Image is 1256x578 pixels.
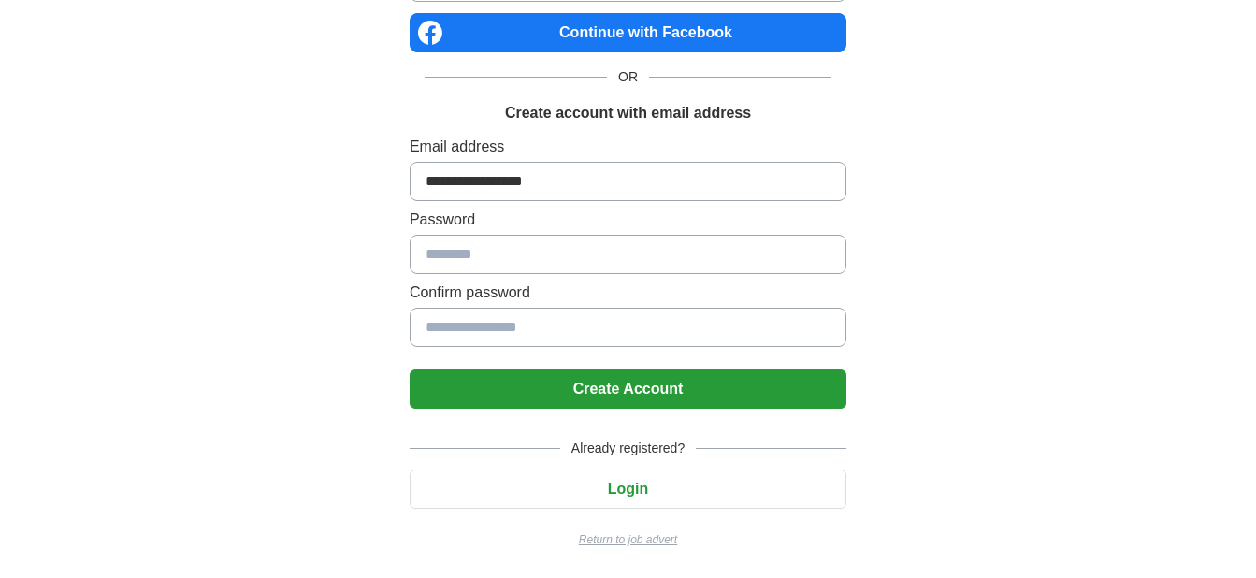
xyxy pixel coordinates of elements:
[410,209,846,231] label: Password
[410,470,846,509] button: Login
[410,13,846,52] a: Continue with Facebook
[607,67,649,87] span: OR
[410,136,846,158] label: Email address
[410,531,846,548] a: Return to job advert
[410,481,846,497] a: Login
[410,282,846,304] label: Confirm password
[410,369,846,409] button: Create Account
[505,102,751,124] h1: Create account with email address
[560,439,696,458] span: Already registered?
